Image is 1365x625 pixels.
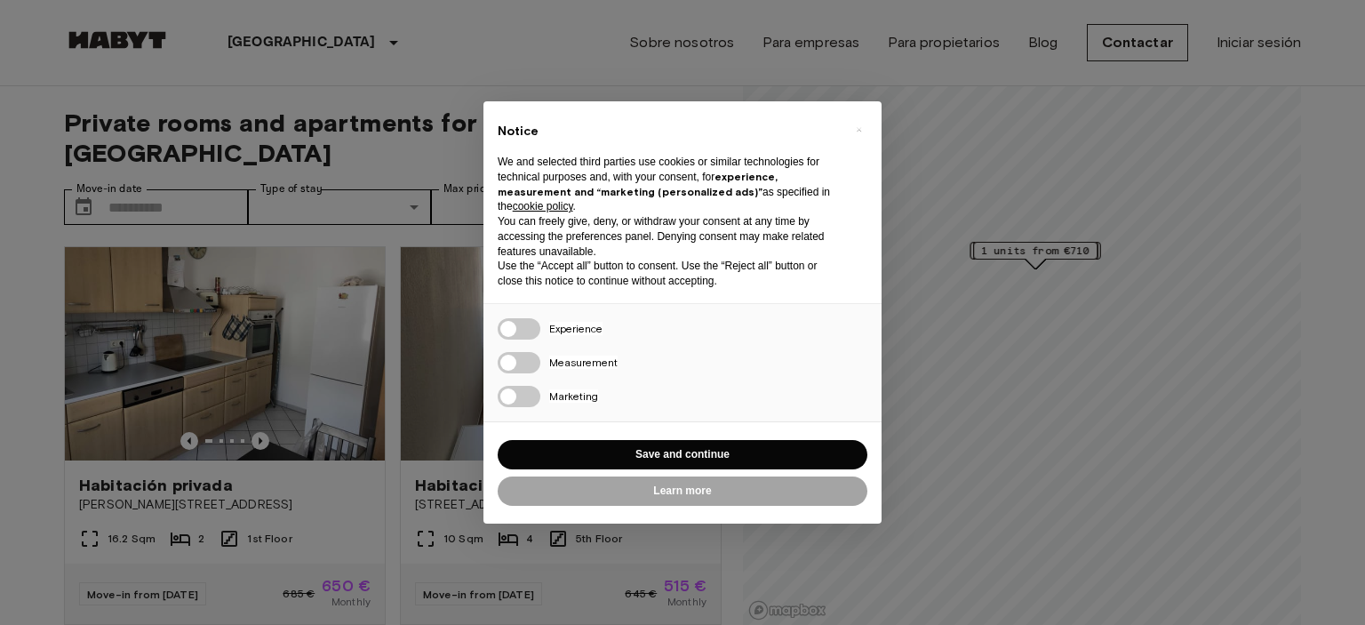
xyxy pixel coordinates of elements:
button: Save and continue [498,440,867,469]
strong: experience, measurement and “marketing (personalized ads)” [498,170,778,198]
span: Marketing [549,389,598,403]
p: We and selected third parties use cookies or similar technologies for technical purposes and, wit... [498,155,839,214]
button: Close this notice [844,116,873,144]
span: × [856,119,862,140]
span: Experience [549,322,603,335]
p: Use the “Accept all” button to consent. Use the “Reject all” button or close this notice to conti... [498,259,839,289]
h2: Notice [498,123,839,140]
a: cookie policy [513,200,573,212]
p: You can freely give, deny, or withdraw your consent at any time by accessing the preferences pane... [498,214,839,259]
button: Learn more [498,477,867,506]
span: Measurement [549,356,618,369]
